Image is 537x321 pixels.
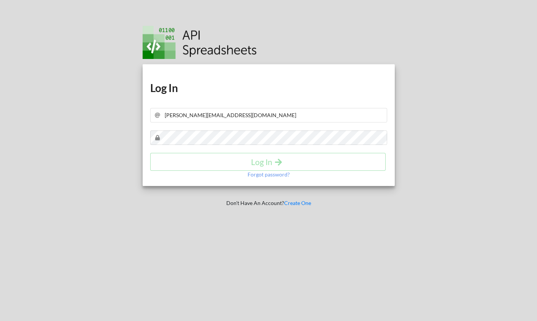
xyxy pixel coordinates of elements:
[150,81,387,95] h1: Log In
[248,171,290,178] p: Forgot password?
[143,26,257,59] img: Logo.png
[150,108,387,122] input: Your Email
[284,200,311,206] a: Create One
[137,199,400,207] p: Don't Have An Account?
